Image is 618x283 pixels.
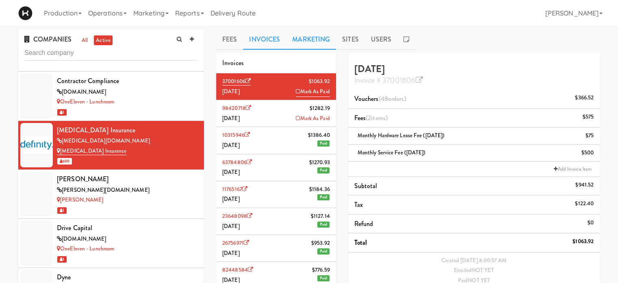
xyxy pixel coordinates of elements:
[312,265,330,275] span: $776.59
[57,222,198,234] div: Drive Capital
[354,256,594,266] div: Created [DATE] 8:00:57 AM
[354,200,363,209] span: Tax
[216,29,243,50] a: Fees
[308,130,330,140] span: $1386.40
[354,219,373,228] span: Refund
[222,131,250,139] a: 10315946
[222,249,240,257] span: [DATE]
[581,148,594,158] div: $500
[317,248,329,254] span: Paid
[57,207,67,214] span: 1
[222,239,249,247] a: 26756971
[575,93,594,103] div: $366.52
[94,35,113,46] a: active
[57,158,72,165] span: 600
[222,114,240,122] span: [DATE]
[309,77,330,87] span: $1063.92
[371,113,386,123] ng-pluralize: items
[216,73,336,100] li: 37001606$1063.92[DATE]Mark As Paid
[588,218,594,228] div: $0
[57,185,198,195] div: [PERSON_NAME][DOMAIN_NAME]
[296,87,330,97] a: Mark As Paid
[216,208,336,235] li: 23648098$1127.14[DATE]Paid
[18,121,204,170] li: [MEDICAL_DATA] Insurance[MEDICAL_DATA][DOMAIN_NAME][MEDICAL_DATA] Insurance 600
[309,184,330,195] span: $1184.36
[57,75,198,87] div: Contractor Compliance
[388,94,404,103] ng-pluralize: orders
[317,194,329,200] span: Paid
[222,104,251,112] a: 98420718
[358,132,445,139] span: Monthly Hardware Lease Fee ([DATE])
[57,147,127,155] a: [MEDICAL_DATA] Insurance
[57,234,198,244] div: [DOMAIN_NAME]
[317,275,329,281] span: Paid
[365,29,398,50] a: Users
[348,145,600,162] li: Monthly Service Fee ([DATE])$500
[317,167,329,173] span: Paid
[57,196,103,204] a: [PERSON_NAME]
[222,222,240,230] span: [DATE]
[317,222,329,228] span: Paid
[222,212,252,220] a: 23648098
[354,94,406,103] span: Vouchers
[366,113,388,123] span: (2 )
[472,266,494,274] span: NOT YET
[354,75,423,86] a: Invoice # 37001606
[80,35,90,46] a: all
[243,29,286,50] a: Invoices
[222,77,251,86] a: 37001606
[216,154,336,181] li: 63784806$1270.93[DATE]Paid
[222,185,247,193] a: 11765167
[216,235,336,262] li: 26756971$953.92[DATE]Paid
[222,266,253,274] a: 82448584
[309,158,330,168] span: $1270.93
[18,170,204,219] li: [PERSON_NAME][PERSON_NAME][DOMAIN_NAME][PERSON_NAME] 1
[336,29,365,50] a: Sites
[583,112,594,122] div: $575
[354,113,388,123] span: Fees
[216,100,336,127] li: 98420718$1282.19[DATE]Mark As Paid
[354,265,594,276] div: Emailed
[354,238,367,247] span: Total
[311,238,330,248] span: $953.92
[572,237,594,247] div: $1063.92
[552,165,594,173] a: Add Invoice Item
[575,199,594,209] div: $122.40
[57,109,67,116] span: 1
[378,94,406,103] span: (48 )
[317,140,329,147] span: Paid
[18,219,204,268] li: Drive Capital[DOMAIN_NAME]OneEleven - Lunchroom 1
[222,158,252,166] a: 63784806
[310,103,330,114] span: $1282.19
[354,181,377,191] span: Subtotal
[18,6,33,20] img: Micromart
[348,127,600,145] li: Monthly Hardware Lease Fee ([DATE])$75
[286,29,336,50] a: Marketing
[222,195,240,203] span: [DATE]
[216,181,336,208] li: 11765167$1184.36[DATE]Paid
[57,256,67,263] span: 1
[296,114,330,124] a: Mark As Paid
[222,58,244,68] span: Invoices
[24,46,198,61] input: Search company
[57,98,114,105] a: OneEleven - Lunchroom
[358,149,426,156] span: Monthly Service Fee ([DATE])
[57,136,198,146] div: [MEDICAL_DATA][DOMAIN_NAME]
[57,124,198,136] div: [MEDICAL_DATA] Insurance
[57,173,198,185] div: [PERSON_NAME]
[57,87,198,97] div: [DOMAIN_NAME]
[57,245,114,252] a: OneEleven - Lunchroom
[24,35,72,44] span: COMPANIES
[222,141,240,149] span: [DATE]
[354,64,594,85] h4: [DATE]
[222,88,240,95] span: [DATE]
[311,211,330,222] span: $1127.14
[18,72,204,121] li: Contractor Compliance[DOMAIN_NAME]OneEleven - Lunchroom 1
[222,168,240,176] span: [DATE]
[216,127,336,154] li: 10315946$1386.40[DATE]Paid
[575,180,594,190] div: $941.52
[585,131,594,141] div: $75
